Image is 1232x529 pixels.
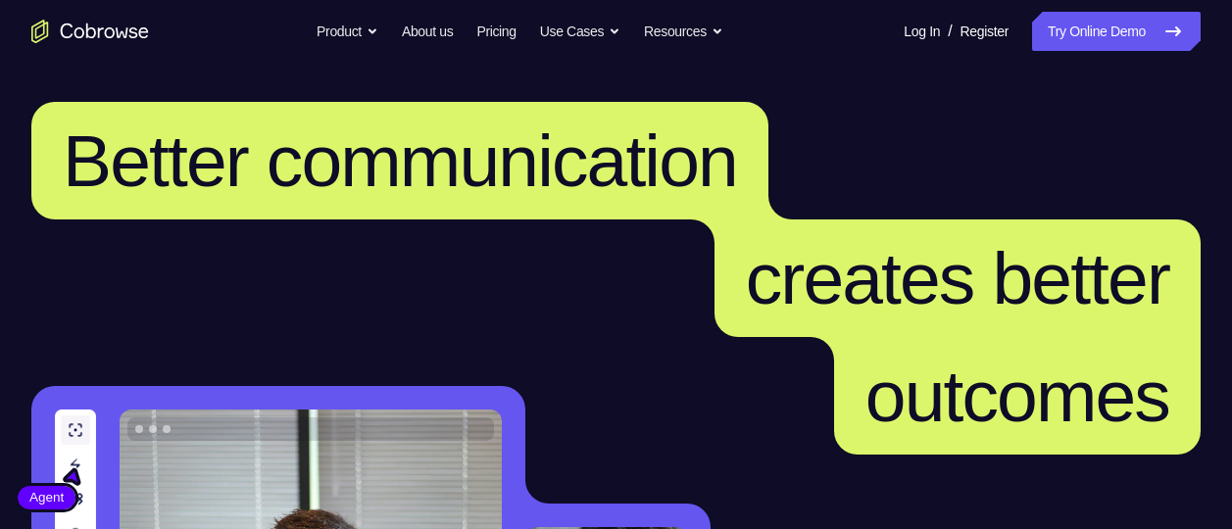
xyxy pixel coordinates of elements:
span: / [948,20,952,43]
button: Resources [644,12,723,51]
a: Register [961,12,1009,51]
span: outcomes [865,355,1169,437]
a: Pricing [476,12,516,51]
a: Log In [904,12,940,51]
button: Use Cases [540,12,620,51]
span: creates better [746,237,1169,319]
a: Try Online Demo [1032,12,1201,51]
a: About us [402,12,453,51]
a: Go to the home page [31,20,149,43]
span: Agent [18,488,75,507]
button: Product [317,12,378,51]
span: Better communication [63,120,737,202]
